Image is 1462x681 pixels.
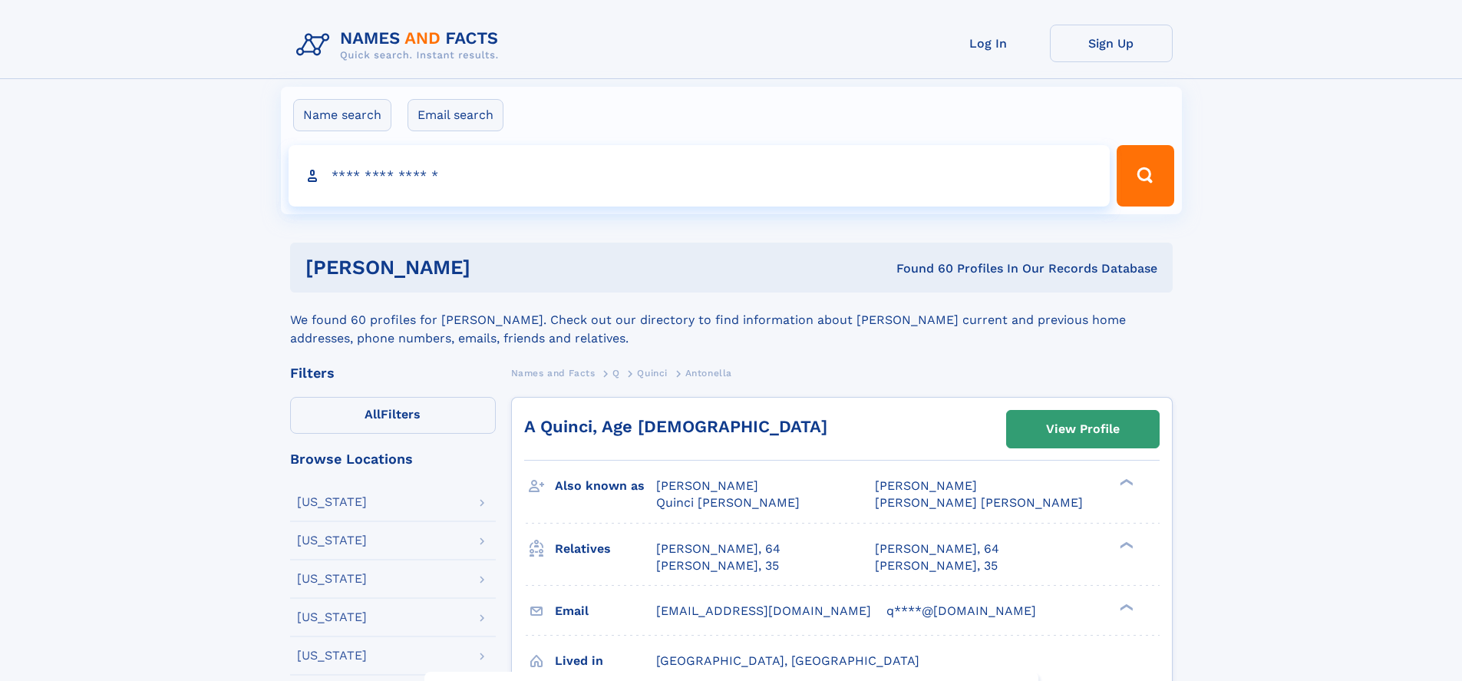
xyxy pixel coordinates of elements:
div: Browse Locations [290,452,496,466]
div: [US_STATE] [297,496,367,508]
h3: Email [555,598,656,624]
h1: [PERSON_NAME] [305,258,684,277]
label: Name search [293,99,391,131]
span: Quinci [637,368,668,379]
span: [PERSON_NAME] [656,478,758,493]
div: Found 60 Profiles In Our Records Database [683,260,1157,277]
div: [US_STATE] [297,650,367,662]
span: Quinci [PERSON_NAME] [656,495,800,510]
label: Filters [290,397,496,434]
span: Q [612,368,620,379]
span: [PERSON_NAME] [875,478,977,493]
a: [PERSON_NAME], 64 [656,541,781,557]
a: Sign Up [1050,25,1173,62]
a: A Quinci, Age [DEMOGRAPHIC_DATA] [524,417,827,436]
a: Names and Facts [511,363,596,382]
img: Logo Names and Facts [290,25,511,66]
div: [US_STATE] [297,573,367,585]
div: View Profile [1046,412,1120,447]
div: [US_STATE] [297,534,367,547]
button: Search Button [1117,145,1173,207]
h3: Also known as [555,473,656,499]
label: Email search [408,99,503,131]
div: ❯ [1116,540,1134,550]
a: Q [612,363,620,382]
span: Antonella [685,368,732,379]
span: All [365,407,381,421]
div: ❯ [1116,602,1134,612]
div: [US_STATE] [297,611,367,623]
a: [PERSON_NAME], 35 [656,557,779,574]
a: [PERSON_NAME], 64 [875,541,999,557]
span: [PERSON_NAME] [PERSON_NAME] [875,495,1083,510]
a: [PERSON_NAME], 35 [875,557,998,574]
div: Filters [290,366,496,380]
h3: Lived in [555,648,656,674]
a: Log In [927,25,1050,62]
div: ❯ [1116,478,1134,488]
a: View Profile [1007,411,1159,448]
span: [GEOGRAPHIC_DATA], [GEOGRAPHIC_DATA] [656,653,919,668]
span: [EMAIL_ADDRESS][DOMAIN_NAME] [656,603,871,618]
input: search input [289,145,1111,207]
h3: Relatives [555,536,656,562]
div: We found 60 profiles for [PERSON_NAME]. Check out our directory to find information about [PERSON... [290,293,1173,348]
a: Quinci [637,363,668,382]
